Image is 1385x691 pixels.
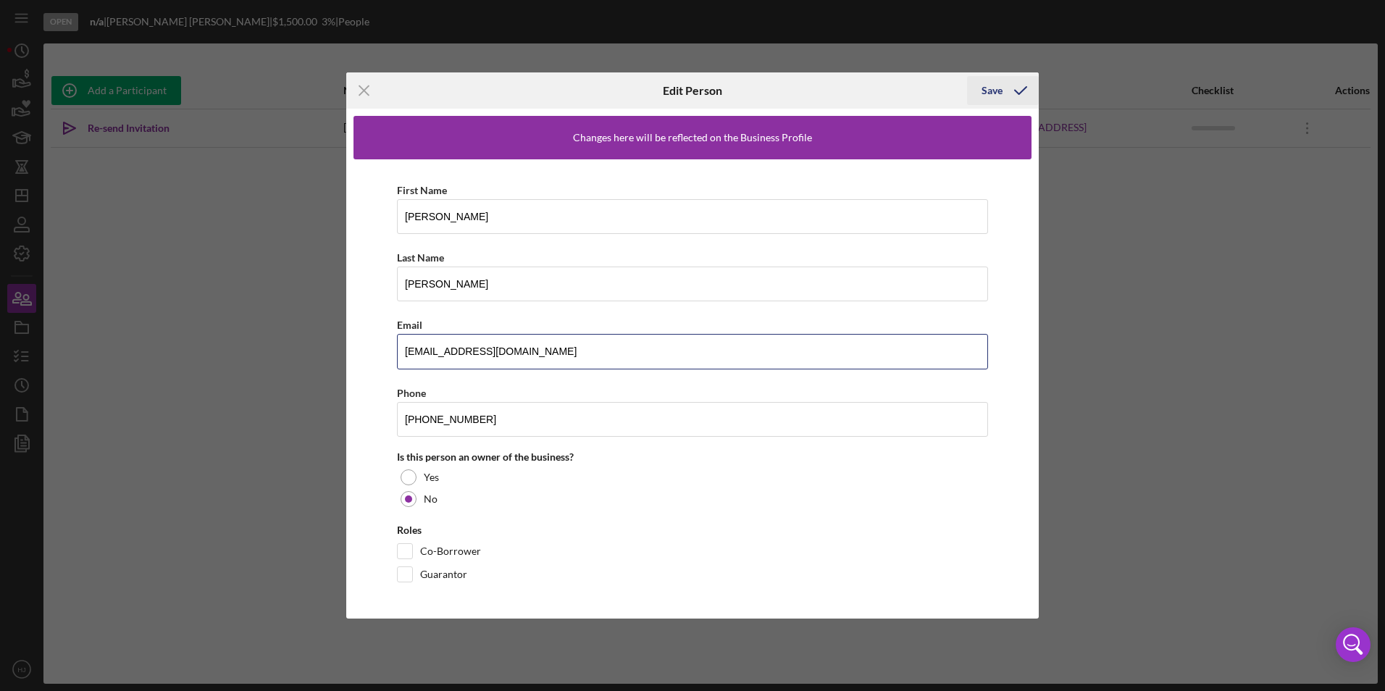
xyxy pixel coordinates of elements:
[424,493,438,505] label: No
[982,76,1003,105] div: Save
[573,132,812,143] div: Changes here will be reflected on the Business Profile
[397,184,447,196] label: First Name
[397,387,426,399] label: Phone
[397,451,988,463] div: Is this person an owner of the business?
[967,76,1039,105] button: Save
[420,544,481,558] label: Co-Borrower
[397,319,422,331] label: Email
[397,524,988,536] div: Roles
[397,251,444,264] label: Last Name
[420,567,467,582] label: Guarantor
[663,84,722,97] h6: Edit Person
[424,472,439,483] label: Yes
[1336,627,1371,662] div: Open Intercom Messenger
